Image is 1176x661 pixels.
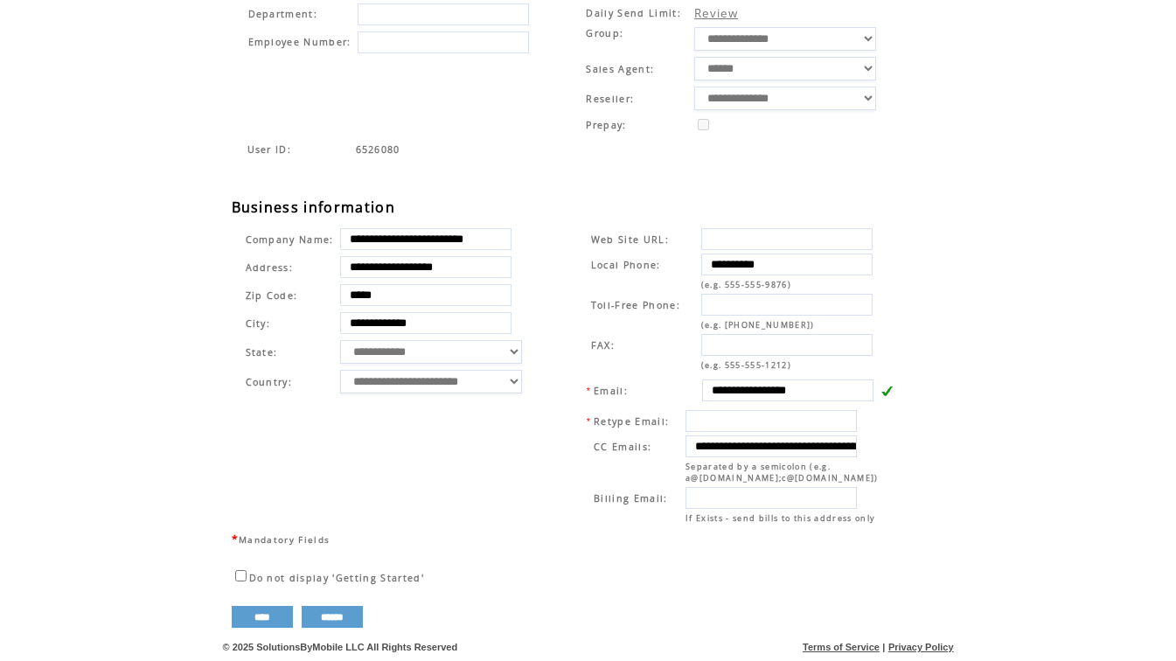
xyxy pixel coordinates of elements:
span: Employee Number: [248,36,351,48]
a: Terms of Service [803,642,880,652]
span: Separated by a semicolon (e.g. a@[DOMAIN_NAME];c@[DOMAIN_NAME]) [685,461,879,484]
span: Indicates the agent code for sign up page with sales agent or reseller tracking code [356,143,400,156]
span: Reseller: [586,93,634,105]
span: Do not display 'Getting Started' [249,572,425,584]
span: Prepay: [586,119,626,131]
span: Retype Email: [594,415,669,428]
a: Privacy Policy [888,642,954,652]
span: Local Phone: [591,259,661,271]
span: Sales Agent: [586,63,654,75]
span: (e.g. [PHONE_NUMBER]) [701,319,815,330]
span: CC Emails: [594,441,651,453]
span: Daily Send Limit: [586,7,681,19]
span: Business information [232,198,396,217]
span: Indicates the agent code for sign up page with sales agent or reseller tracking code [247,143,292,156]
span: Department: [248,8,318,20]
span: Zip Code: [246,289,298,302]
span: Company Name: [246,233,334,246]
span: If Exists - send bills to this address only [685,512,875,524]
span: Toll-Free Phone: [591,299,680,311]
span: (e.g. 555-555-1212) [701,359,791,371]
span: © 2025 SolutionsByMobile LLC All Rights Reserved [223,642,458,652]
span: (e.g. 555-555-9876) [701,279,791,290]
span: Mandatory Fields [239,533,330,546]
a: Review [694,5,738,21]
span: FAX: [591,339,615,351]
span: Address: [246,261,294,274]
span: Email: [594,385,628,397]
span: City: [246,317,271,330]
span: State: [246,346,334,358]
span: Billing Email: [594,492,668,504]
img: v.gif [880,385,893,397]
span: Group: [586,27,623,39]
span: Country: [246,376,293,388]
span: Web Site URL: [591,233,669,246]
span: | [882,642,885,652]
